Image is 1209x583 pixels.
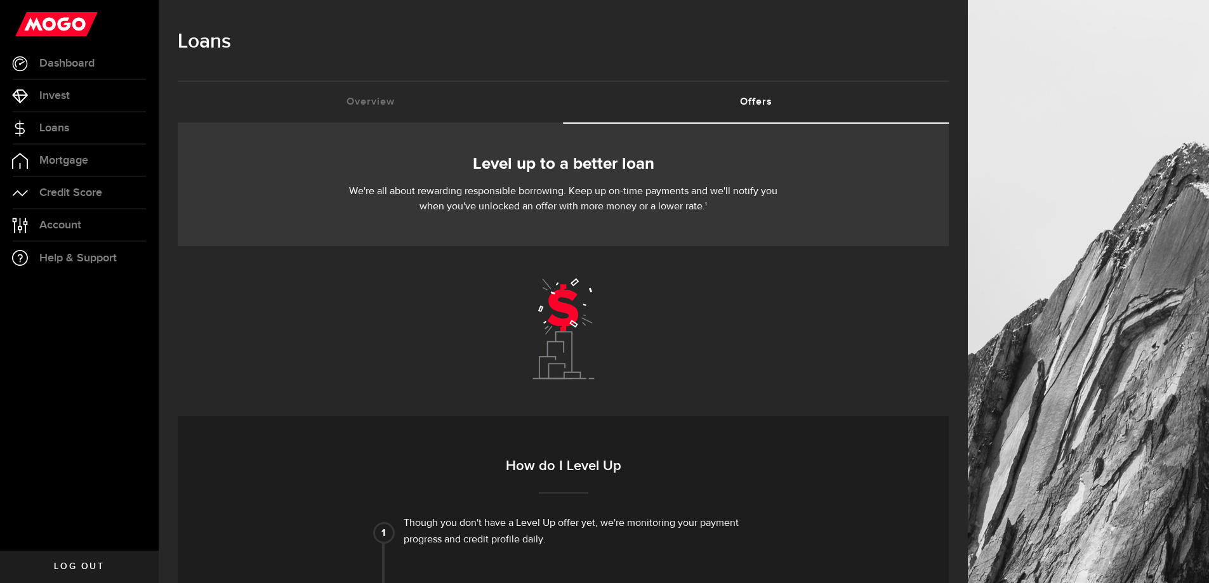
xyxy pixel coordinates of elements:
[39,187,102,199] span: Credit Score
[564,82,949,122] a: Offers
[404,516,754,548] div: Though you don't have a Level Up offer yet, we're monitoring your payment progress and credit pro...
[54,562,104,571] span: Log out
[39,90,70,102] span: Invest
[39,252,117,264] span: Help & Support
[39,58,95,69] span: Dashboard
[705,202,707,207] sup: 1
[178,25,949,58] h1: Loans
[225,456,901,494] h3: How do I Level Up
[39,155,88,166] span: Mortgage
[345,184,783,214] p: We're all about rewarding responsible borrowing. Keep up on-time payments and we'll notify you wh...
[178,82,564,122] a: Overview
[197,151,930,178] h2: Level up to a better loan
[178,81,949,124] ul: Tabs Navigation
[39,219,81,231] span: Account
[39,122,69,134] span: Loans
